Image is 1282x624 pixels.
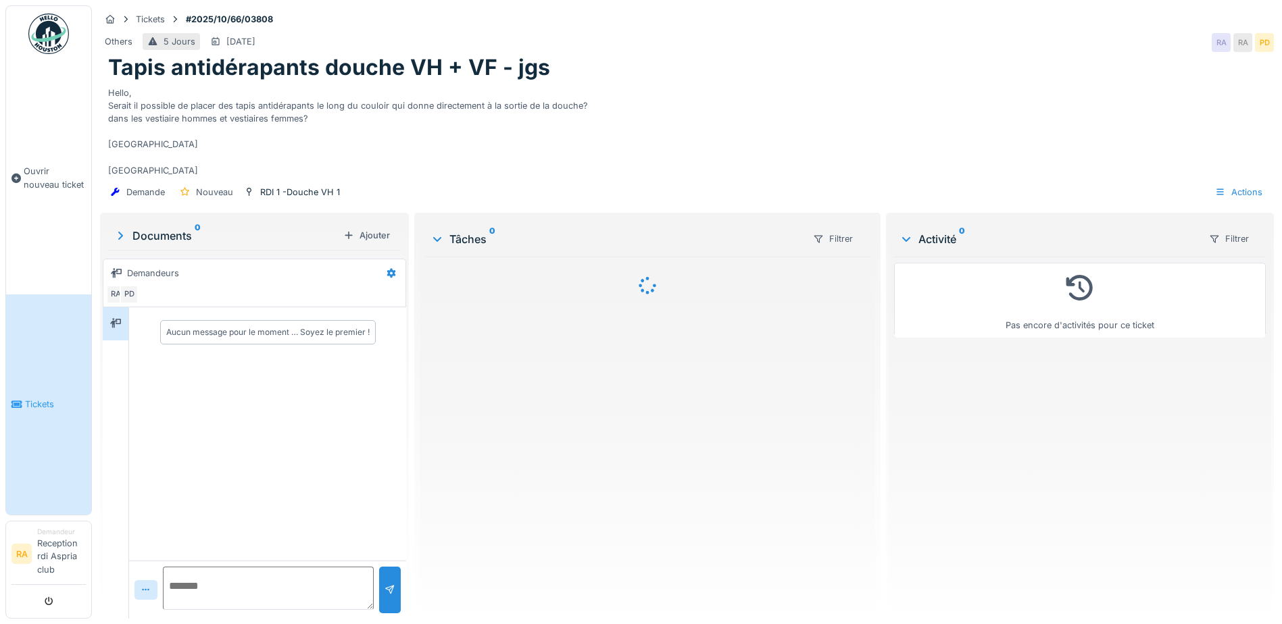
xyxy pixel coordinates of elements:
[105,35,132,48] div: Others
[1255,33,1274,52] div: PD
[136,13,165,26] div: Tickets
[25,398,86,411] span: Tickets
[166,326,370,338] div: Aucun message pour le moment … Soyez le premier !
[196,186,233,199] div: Nouveau
[338,226,395,244] div: Ajouter
[489,231,495,247] sup: 0
[108,81,1266,177] div: Hello, Serait il possible de placer des tapis antidérapants le long du couloir qui donne directem...
[430,231,802,247] div: Tâches
[24,165,86,190] span: Ouvrir nouveau ticket
[1209,182,1268,202] div: Actions
[226,35,255,48] div: [DATE]
[195,228,201,244] sup: 0
[6,61,91,294] a: Ouvrir nouveau ticket
[6,294,91,515] a: Tickets
[120,285,139,304] div: PD
[260,186,340,199] div: RDI 1 -Douche VH 1
[1212,33,1231,52] div: RA
[959,231,965,247] sup: 0
[807,229,859,249] div: Filtrer
[180,13,278,26] strong: #2025/10/66/03808
[903,269,1257,332] div: Pas encore d'activités pour ce ticket
[11,527,86,585] a: RA DemandeurReception rdi Aspria club
[899,231,1198,247] div: Activité
[28,14,69,54] img: Badge_color-CXgf-gQk.svg
[11,544,32,564] li: RA
[127,267,179,280] div: Demandeurs
[1203,229,1255,249] div: Filtrer
[106,285,125,304] div: RA
[37,527,86,581] li: Reception rdi Aspria club
[1233,33,1252,52] div: RA
[108,55,550,80] h1: Tapis antidérapants douche VH + VF - jgs
[126,186,165,199] div: Demande
[37,527,86,537] div: Demandeur
[164,35,195,48] div: 5 Jours
[114,228,338,244] div: Documents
